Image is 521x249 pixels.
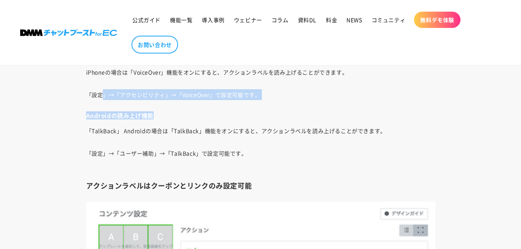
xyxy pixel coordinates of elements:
p: 「設定」→「ユーザー補助」→「TalkBack」で設定可能です。 [86,148,435,169]
a: コミュニティ [367,12,410,28]
span: ウェビナー [234,16,262,23]
a: 資料DL [293,12,321,28]
a: お問い合わせ [132,36,178,54]
p: 「TalkBack」 Androidの場合は「TalkBack」機能をオンにすると、アクションラベルを読み上げることができます。 [86,125,435,136]
a: コラム [267,12,293,28]
span: 機能一覧 [170,16,192,23]
a: NEWS [342,12,367,28]
a: 導入事例 [197,12,229,28]
a: ウェビナー [229,12,267,28]
a: 無料デモ体験 [414,12,460,28]
span: お問い合わせ [138,41,172,48]
span: 公式ガイド [132,16,161,23]
h4: Androidの読み上げ機能 [86,112,435,119]
a: 公式ガイド [128,12,165,28]
span: コラム [272,16,289,23]
span: 資料DL [298,16,317,23]
p: iPhoneの場合は「VoiceOver」機能をオンにすると、アクションラベルを読み上げることができます。 [86,67,435,78]
span: 導入事例 [202,16,224,23]
span: NEWS [346,16,362,23]
p: 「設定」→「アクセシビリティ」→「VoiceOver」で設定可能です。 [86,89,435,100]
a: 料金 [321,12,342,28]
span: 無料デモ体験 [420,16,454,23]
span: コミュニティ [372,16,406,23]
a: 機能一覧 [165,12,197,28]
h3: アクションラベルはクーポンとリンクのみ設定可能 [86,181,435,190]
img: 株式会社DMM Boost [20,29,117,36]
span: 料金 [326,16,337,23]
